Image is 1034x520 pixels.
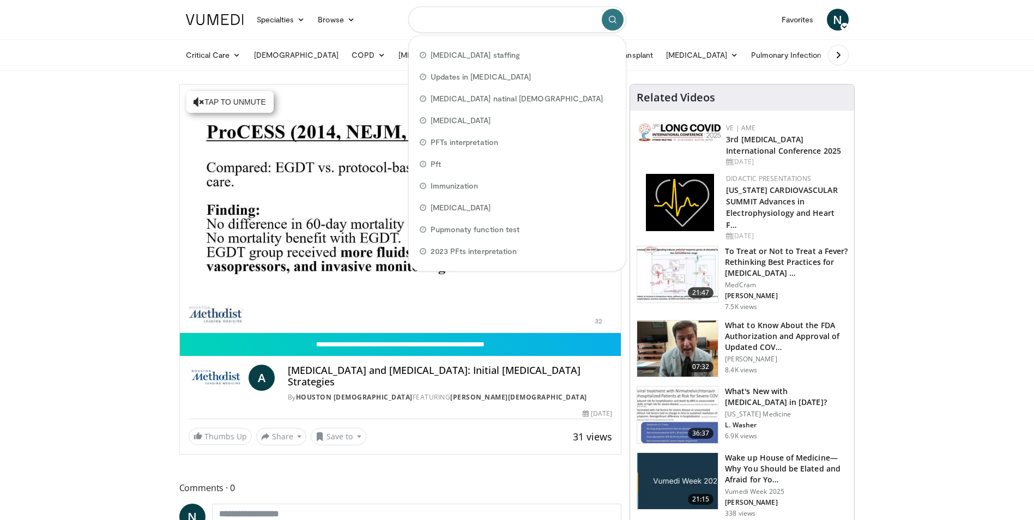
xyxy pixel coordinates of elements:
[827,9,849,31] a: N
[725,281,848,289] p: MedCram
[637,320,848,378] a: 07:32 What to Know About the FDA Authorization and Approval of Updated COV… [PERSON_NAME] 8.4K views
[745,44,839,66] a: Pulmonary Infection
[179,44,247,66] a: Critical Care
[637,452,848,518] a: 21:15 Wake up House of Medicine—Why You Should be Elated and Afraid for Yo… Vumedi Week 2025 [PER...
[637,246,718,303] img: 17417671-29c8-401a-9d06-236fa126b08d.150x105_q85_crop-smart_upscale.jpg
[180,84,621,333] video-js: Video Player
[725,452,848,485] h3: Wake up House of Medicine—Why You Should be Elated and Afraid for Yo…
[725,509,755,518] p: 338 views
[725,487,848,496] p: Vumedi Week 2025
[431,50,521,61] span: [MEDICAL_DATA] staffing
[583,409,612,419] div: [DATE]
[431,137,498,148] span: PFTs interpretation
[637,386,848,444] a: 36:37 What's New with [MEDICAL_DATA] in [DATE]? [US_STATE] Medicine L. Washer 6.9K views
[726,231,845,241] div: [DATE]
[725,410,848,419] p: [US_STATE] Medicine
[186,14,244,25] img: VuMedi Logo
[392,44,466,66] a: [MEDICAL_DATA]
[725,421,848,430] p: L. Washer
[725,292,848,300] p: [PERSON_NAME]
[726,123,755,132] a: VE | AME
[311,9,361,31] a: Browse
[431,115,491,126] span: [MEDICAL_DATA]
[431,93,603,104] span: [MEDICAL_DATA] natinal [DEMOGRAPHIC_DATA]
[646,174,714,231] img: 1860aa7a-ba06-47e3-81a4-3dc728c2b4cf.png.150x105_q85_autocrop_double_scale_upscale_version-0.2.png
[726,157,845,167] div: [DATE]
[725,320,848,353] h3: What to Know About the FDA Authorization and Approval of Updated COV…
[296,392,413,402] a: Houston [DEMOGRAPHIC_DATA]
[637,321,718,377] img: a1e50555-b2fd-4845-bfdc-3eac51376964.150x105_q85_crop-smart_upscale.jpg
[179,481,622,495] span: Comments 0
[431,202,491,213] span: [MEDICAL_DATA]
[726,134,841,156] a: 3rd [MEDICAL_DATA] International Conference 2025
[450,392,587,402] a: [PERSON_NAME][DEMOGRAPHIC_DATA]
[247,44,345,66] a: [DEMOGRAPHIC_DATA]
[189,365,244,391] img: Houston Methodist
[288,392,613,402] div: By FEATURING
[725,246,848,279] h3: To Treat or Not to Treat a Fever? Rethinking Best Practices for [MEDICAL_DATA] …
[431,246,517,257] span: 2023 PFts interpretation
[726,185,838,229] a: [US_STATE] CARDIOVASCULAR SUMMIT Advances in Electrophysiology and Heart F…
[725,355,848,364] p: [PERSON_NAME]
[688,361,714,372] span: 07:32
[637,91,715,104] h4: Related Videos
[345,44,392,66] a: COPD
[186,91,274,113] button: Tap to unmute
[249,365,275,391] a: A
[639,123,721,141] img: a2792a71-925c-4fc2-b8ef-8d1b21aec2f7.png.150x105_q85_autocrop_double_scale_upscale_version-0.2.jpg
[408,7,626,33] input: Search topics, interventions
[189,428,252,445] a: Thumbs Up
[688,428,714,439] span: 36:37
[250,9,312,31] a: Specialties
[431,159,441,170] span: Pft
[573,430,612,443] span: 31 views
[637,246,848,311] a: 21:47 To Treat or Not to Treat a Fever? Rethinking Best Practices for [MEDICAL_DATA] … MedCram [P...
[637,453,718,510] img: f302a613-4137-484c-b785-d9f4af40bf5c.jpg.150x105_q85_crop-smart_upscale.jpg
[725,432,757,440] p: 6.9K views
[660,44,745,66] a: [MEDICAL_DATA]
[431,224,520,235] span: Pupmonaty function test
[688,287,714,298] span: 21:47
[311,428,366,445] button: Save to
[688,494,714,505] span: 21:15
[725,366,757,374] p: 8.4K views
[431,71,531,82] span: Updates in [MEDICAL_DATA]
[775,9,820,31] a: Favorites
[726,174,845,184] div: Didactic Presentations
[637,386,718,443] img: e6ac19ea-06ec-4e73-bb2e-8837b1071482.150x105_q85_crop-smart_upscale.jpg
[256,428,307,445] button: Share
[431,180,479,191] span: Immunization
[288,365,613,388] h4: [MEDICAL_DATA] and [MEDICAL_DATA]: Initial [MEDICAL_DATA] Strategies
[725,498,848,507] p: [PERSON_NAME]
[725,386,848,408] h3: What's New with [MEDICAL_DATA] in [DATE]?
[725,303,757,311] p: 7.5K views
[610,44,660,66] a: Transplant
